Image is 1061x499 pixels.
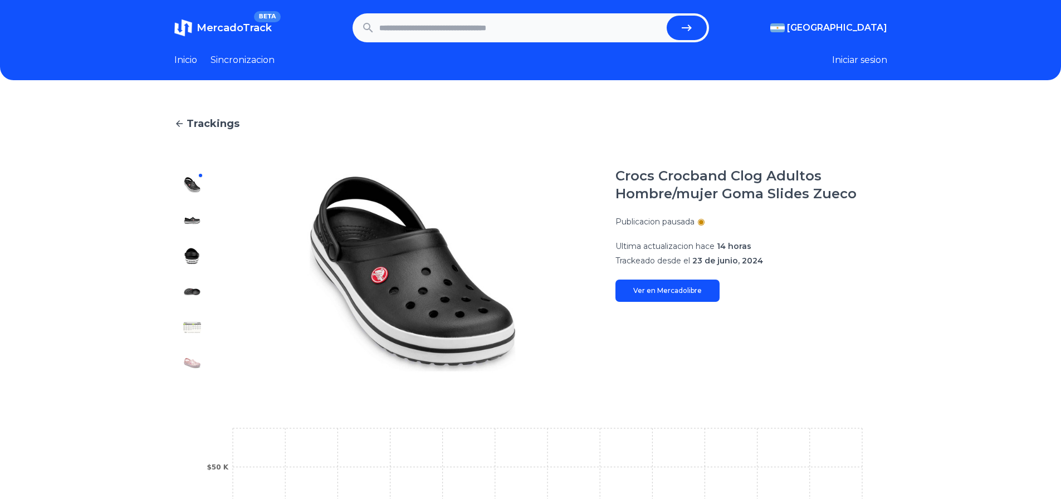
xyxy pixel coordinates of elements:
[183,212,201,229] img: Crocs Crocband Clog Adultos Hombre/mujer Goma Slides Zueco
[615,167,887,203] h1: Crocs Crocband Clog Adultos Hombre/mujer Goma Slides Zueco
[183,319,201,336] img: Crocs Crocband Clog Adultos Hombre/mujer Goma Slides Zueco
[232,167,593,381] img: Crocs Crocband Clog Adultos Hombre/mujer Goma Slides Zueco
[717,241,751,251] span: 14 horas
[770,23,785,32] img: Argentina
[197,22,272,34] span: MercadoTrack
[183,283,201,301] img: Crocs Crocband Clog Adultos Hombre/mujer Goma Slides Zueco
[183,354,201,372] img: Crocs Crocband Clog Adultos Hombre/mujer Goma Slides Zueco
[254,11,280,22] span: BETA
[174,19,192,37] img: MercadoTrack
[174,53,197,67] a: Inicio
[770,21,887,35] button: [GEOGRAPHIC_DATA]
[207,463,228,471] tspan: $50 K
[692,256,763,266] span: 23 de junio, 2024
[615,241,715,251] span: Ultima actualizacion hace
[187,116,239,131] span: Trackings
[174,116,887,131] a: Trackings
[615,256,690,266] span: Trackeado desde el
[615,216,695,227] p: Publicacion pausada
[183,176,201,194] img: Crocs Crocband Clog Adultos Hombre/mujer Goma Slides Zueco
[615,280,720,302] a: Ver en Mercadolibre
[832,53,887,67] button: Iniciar sesion
[787,21,887,35] span: [GEOGRAPHIC_DATA]
[211,53,275,67] a: Sincronizacion
[183,247,201,265] img: Crocs Crocband Clog Adultos Hombre/mujer Goma Slides Zueco
[174,19,272,37] a: MercadoTrackBETA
